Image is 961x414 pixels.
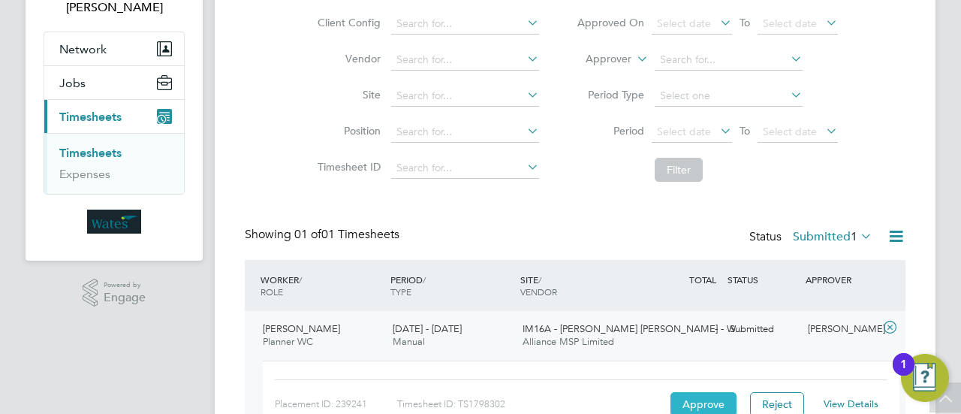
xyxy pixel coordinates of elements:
label: Timesheet ID [313,160,381,174]
a: Timesheets [59,146,122,160]
div: Submitted [724,317,802,342]
label: Approved On [577,16,644,29]
div: - [646,317,724,342]
img: wates-logo-retina.png [87,210,141,234]
span: 01 Timesheets [294,227,399,242]
span: Select date [657,17,711,30]
div: Showing [245,227,402,243]
input: Search for... [391,158,539,179]
div: APPROVER [802,266,880,293]
span: / [538,273,541,286]
div: STATUS [724,266,802,293]
button: Filter [655,158,703,182]
span: VENDOR [520,286,557,298]
span: Engage [104,292,146,304]
span: Jobs [59,76,86,90]
div: SITE [517,266,646,305]
span: ROLE [261,286,283,298]
span: [PERSON_NAME] [263,322,340,335]
div: 1 [900,364,907,384]
span: Select date [657,125,711,138]
a: Powered byEngage [83,279,146,307]
input: Search for... [391,86,539,107]
span: TOTAL [689,273,716,286]
label: Site [313,88,381,101]
div: PERIOD [387,266,517,305]
label: Client Config [313,16,381,29]
span: To [735,13,755,32]
button: Timesheets [44,100,184,133]
span: Timesheets [59,110,122,124]
div: [PERSON_NAME] [802,317,880,342]
button: Jobs [44,66,184,99]
span: / [423,273,426,286]
span: Alliance MSP Limited [523,335,614,348]
span: [DATE] - [DATE] [393,322,462,335]
label: Position [313,124,381,137]
input: Search for... [391,50,539,71]
span: Select date [763,125,817,138]
label: Approver [564,52,631,67]
label: Period [577,124,644,137]
div: WORKER [257,266,387,305]
span: 1 [851,229,857,244]
span: Manual [393,335,425,348]
span: 01 of [294,227,321,242]
button: Open Resource Center, 1 new notification [901,354,949,402]
div: Timesheets [44,133,184,194]
label: Vendor [313,52,381,65]
span: Select date [763,17,817,30]
span: IM16A - [PERSON_NAME] [PERSON_NAME] - W… [523,322,746,335]
label: Submitted [793,229,872,244]
span: TYPE [390,286,411,298]
label: Period Type [577,88,644,101]
div: Status [749,227,875,248]
span: Powered by [104,279,146,292]
span: Network [59,42,107,56]
input: Search for... [391,122,539,143]
a: Go to home page [44,210,185,234]
input: Search for... [391,14,539,35]
span: To [735,121,755,141]
a: View Details [824,397,878,410]
span: / [299,273,302,286]
input: Select one [655,86,803,107]
input: Search for... [655,50,803,71]
button: Network [44,32,184,65]
a: Expenses [59,167,110,181]
span: Planner WC [263,335,313,348]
